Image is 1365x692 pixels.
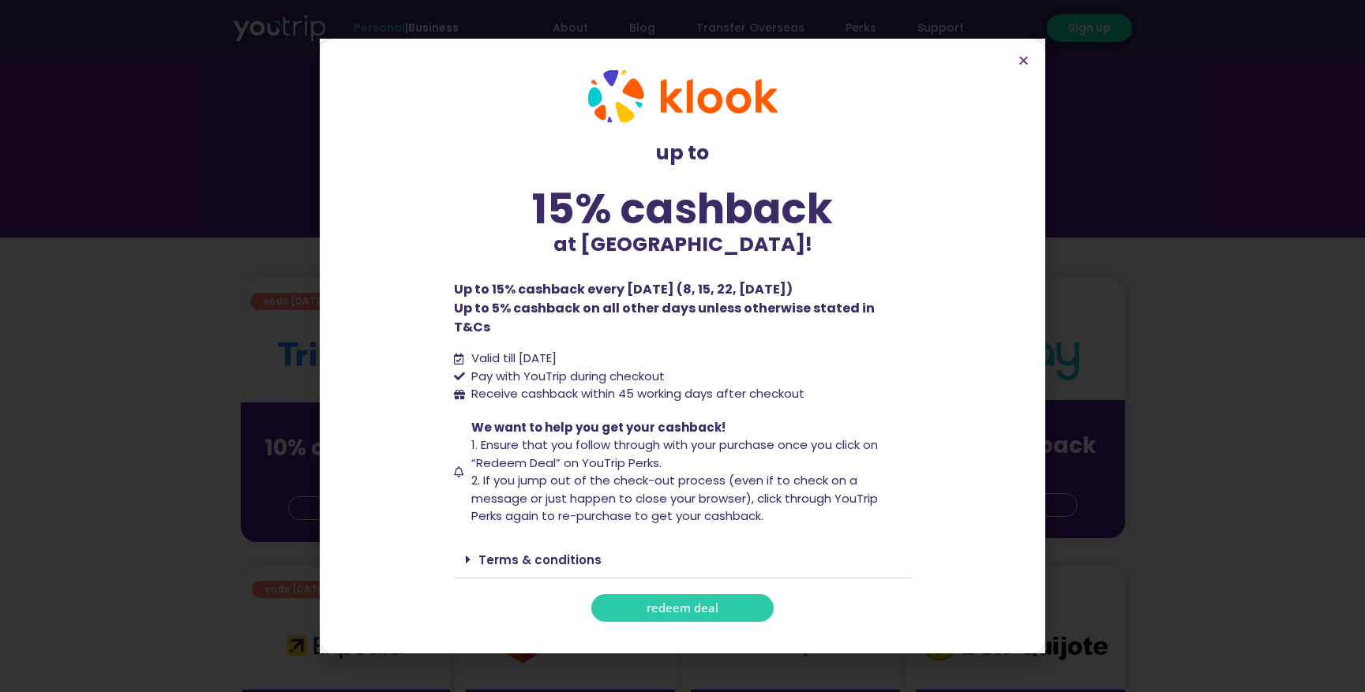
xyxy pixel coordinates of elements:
[454,541,912,578] div: Terms & conditions
[471,436,878,471] span: 1. Ensure that you follow through with your purchase once you click on “Redeem Deal” on YouTrip P...
[467,368,665,386] span: Pay with YouTrip during checkout
[591,594,774,622] a: redeem deal
[467,350,557,368] span: Valid till [DATE]
[467,385,804,403] span: Receive cashback within 45 working days after checkout
[471,472,878,524] span: 2. If you jump out of the check-out process (even if to check on a message or just happen to clos...
[471,419,726,436] span: We want to help you get your cashback!
[647,602,718,614] span: redeem deal
[478,552,602,568] a: Terms & conditions
[454,138,912,168] p: up to
[454,188,912,230] div: 15% cashback
[454,280,912,337] p: Up to 15% cashback every [DATE] (8, 15, 22, [DATE]) Up to 5% cashback on all other days unless ot...
[1018,54,1029,66] a: Close
[454,230,912,260] p: at [GEOGRAPHIC_DATA]!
